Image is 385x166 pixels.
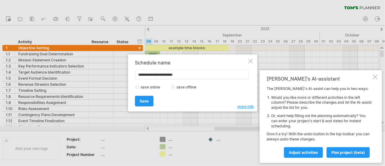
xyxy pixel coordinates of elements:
label: save online [139,85,165,89]
div: [PERSON_NAME]'s AI-assistant [267,76,372,82]
a: plan project (beta) [327,147,370,158]
div: The [PERSON_NAME]'s AI-assist can help you in two ways: Give it a try! With the undo button in th... [267,86,372,157]
li: Or, want help filling out the planning automatically? You can enter your project's start & end da... [271,113,372,129]
span: plan project (beta) [331,150,365,155]
div: Schedule name [135,60,247,65]
a: Save [135,96,153,106]
span: Save [140,99,149,103]
span: Adjust activities [289,150,318,155]
a: Adjust activities [284,147,323,158]
span: more info [237,104,254,109]
li: Would you like more or different activities in the left column? Please describe the changes and l... [271,95,372,110]
label: save offline [175,85,201,89]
